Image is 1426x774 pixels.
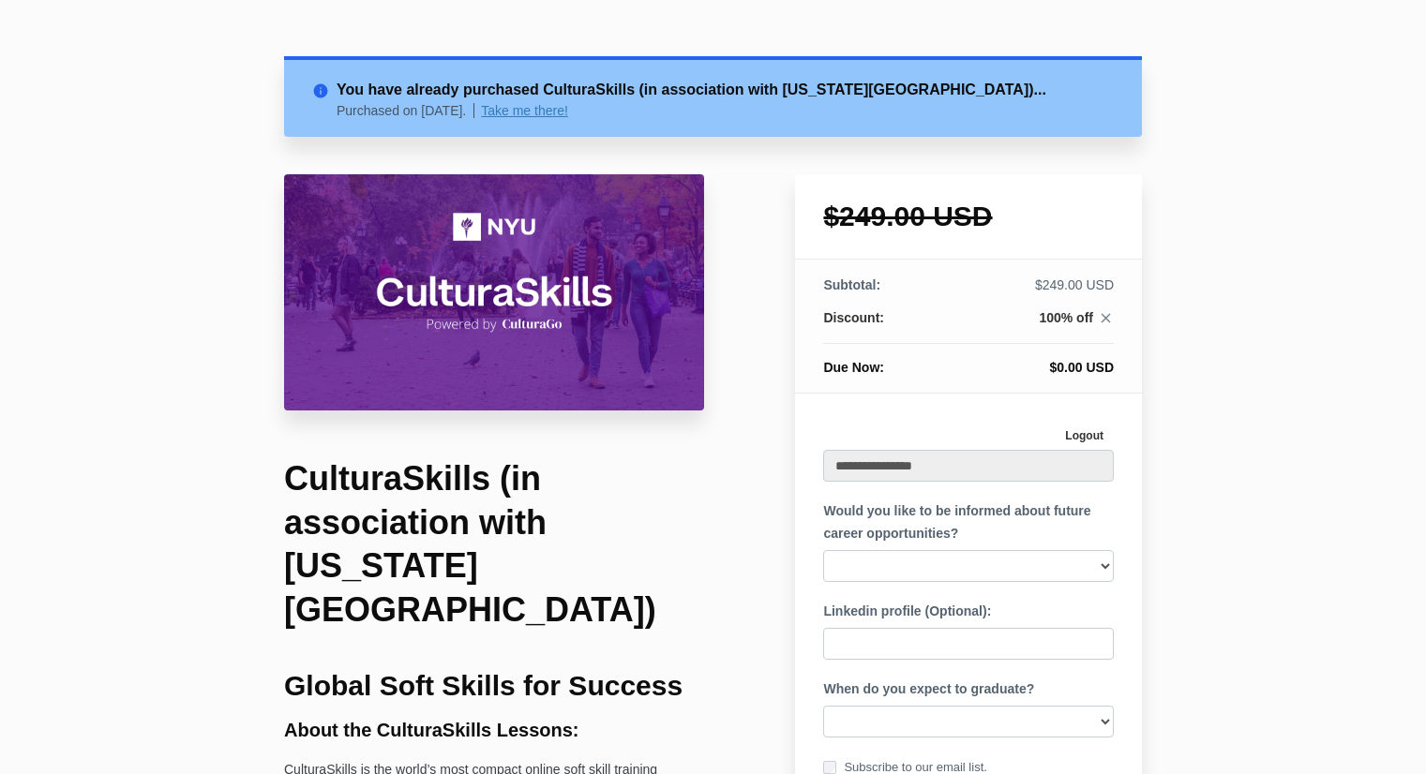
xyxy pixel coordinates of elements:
[950,275,1114,308] td: $249.00 USD
[823,277,880,292] span: Subtotal:
[337,79,1114,101] h2: You have already purchased CulturaSkills (in association with [US_STATE][GEOGRAPHIC_DATA])...
[823,601,991,623] label: Linkedin profile (Optional):
[823,761,836,774] input: Subscribe to our email list.
[823,500,1114,545] label: Would you like to be informed about future career opportunities?
[823,202,1114,231] h1: $249.00 USD
[1050,360,1114,375] span: $0.00 USD
[284,670,683,701] b: Global Soft Skills for Success
[1055,422,1114,450] a: Logout
[823,678,1034,701] label: When do you expect to graduate?
[284,457,704,633] h1: CulturaSkills (in association with [US_STATE][GEOGRAPHIC_DATA])
[1093,310,1114,331] a: close
[312,79,337,96] i: info
[284,174,704,410] img: 31710be-8b5f-527-66b4-0ce37cce11c4_CulturaSkills_NYU_Course_Header_Image.png
[823,308,949,344] th: Discount:
[1098,310,1114,326] i: close
[1039,310,1093,325] span: 100% off
[284,720,704,740] h3: About the CulturaSkills Lessons:
[337,103,474,118] p: Purchased on [DATE].
[823,344,949,378] th: Due Now:
[481,103,568,118] a: Take me there!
